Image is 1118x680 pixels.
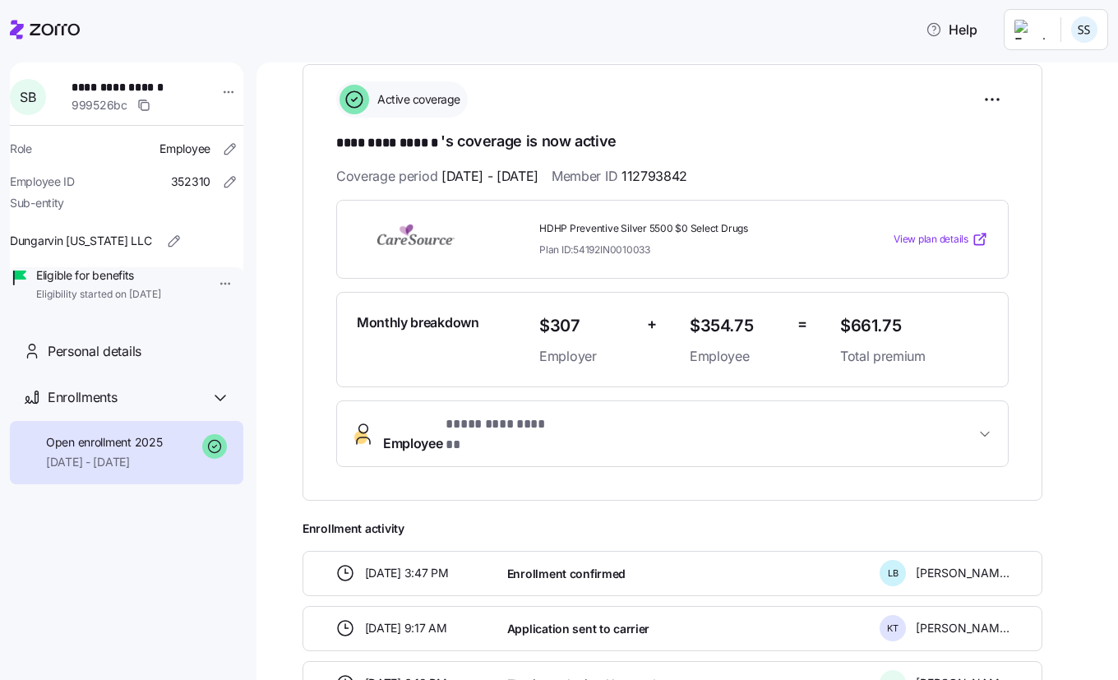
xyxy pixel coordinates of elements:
span: Eligibility started on [DATE] [36,288,161,302]
button: Help [912,13,991,46]
span: Help [926,20,977,39]
span: $307 [539,312,634,340]
span: Employee [159,141,210,157]
span: Application sent to carrier [507,621,649,637]
a: View plan details [894,231,988,247]
span: Role [10,141,32,157]
span: [PERSON_NAME] [916,565,1009,581]
span: Enrollment activity [303,520,1042,537]
span: K T [887,624,899,633]
span: Open enrollment 2025 [46,434,162,451]
span: Personal details [48,341,141,362]
span: [PERSON_NAME] [916,620,1009,636]
span: [DATE] - [DATE] [46,454,162,470]
span: Employer [539,346,634,367]
span: View plan details [894,232,968,247]
span: [DATE] 9:17 AM [365,620,447,636]
span: 352310 [171,173,210,190]
h1: 's coverage is now active [336,131,1009,154]
span: + [647,312,657,336]
span: Employee [690,346,784,367]
span: Dungarvin [US_STATE] LLC [10,233,151,249]
img: CareSource [357,220,475,258]
span: [DATE] 3:47 PM [365,565,449,581]
span: = [797,312,807,336]
img: Employer logo [1014,20,1047,39]
span: 112793842 [621,166,687,187]
span: Active coverage [372,91,460,108]
span: Monthly breakdown [357,312,479,333]
span: Plan ID: 54192IN0010033 [539,243,650,257]
span: [DATE] - [DATE] [441,166,538,187]
span: Employee ID [10,173,75,190]
span: Member ID [552,166,687,187]
span: Total premium [840,346,988,367]
span: HDHP Preventive Silver 5500 $0 Select Drugs [539,222,827,236]
span: 999526bc [72,97,127,113]
span: Coverage period [336,166,538,187]
span: $661.75 [840,312,988,340]
span: S B [20,90,35,104]
span: Employee [383,414,557,454]
span: $354.75 [690,312,784,340]
span: Eligible for benefits [36,267,161,284]
span: Enrollment confirmed [507,566,626,582]
span: L B [888,569,899,578]
img: b3a65cbeab486ed89755b86cd886e362 [1071,16,1097,43]
span: Enrollments [48,387,117,408]
span: Sub-entity [10,195,64,211]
